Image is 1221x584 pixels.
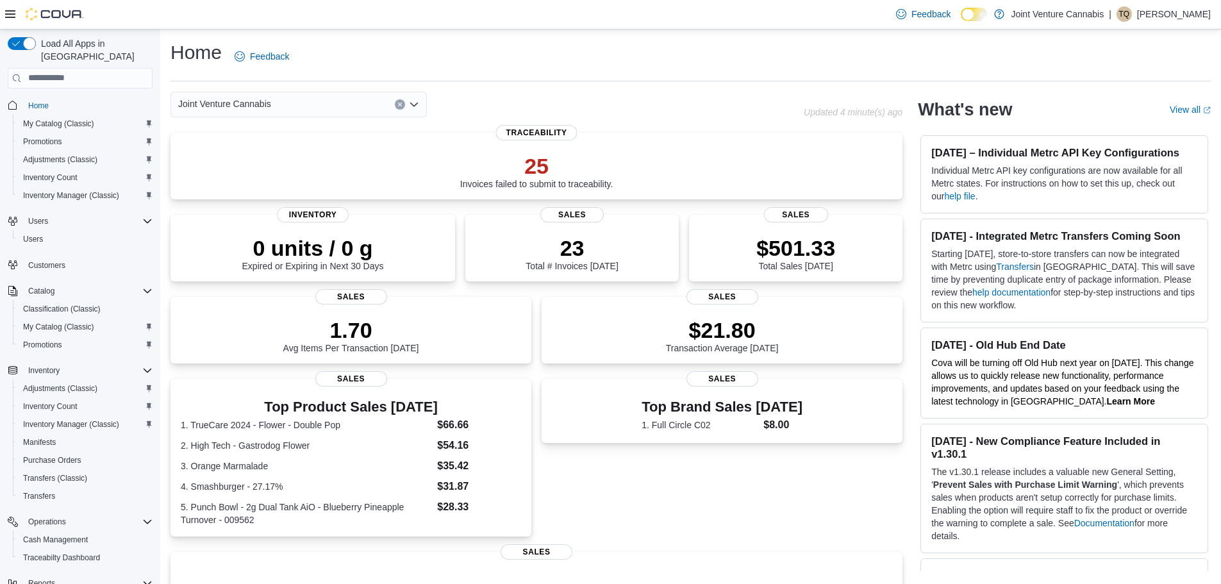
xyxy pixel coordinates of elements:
[1107,396,1155,406] a: Learn More
[181,439,432,452] dt: 2. High Tech - Gastrodog Flower
[13,169,158,187] button: Inventory Count
[764,207,828,222] span: Sales
[23,257,153,273] span: Customers
[13,469,158,487] button: Transfers (Classic)
[931,247,1197,312] p: Starting [DATE], store-to-store transfers can now be integrated with Metrc using in [GEOGRAPHIC_D...
[250,50,289,63] span: Feedback
[18,435,153,450] span: Manifests
[13,415,158,433] button: Inventory Manager (Classic)
[996,262,1034,272] a: Transfers
[18,435,61,450] a: Manifests
[23,437,56,447] span: Manifests
[13,151,158,169] button: Adjustments (Classic)
[315,371,387,387] span: Sales
[931,229,1197,242] h3: [DATE] - Integrated Metrc Transfers Coming Soon
[18,301,153,317] span: Classification (Classic)
[18,116,99,131] a: My Catalog (Classic)
[229,44,294,69] a: Feedback
[918,99,1012,120] h2: What's new
[18,170,83,185] a: Inventory Count
[18,488,60,504] a: Transfers
[18,417,124,432] a: Inventory Manager (Classic)
[496,125,577,140] span: Traceability
[18,188,153,203] span: Inventory Manager (Classic)
[437,417,521,433] dd: $66.66
[18,550,153,565] span: Traceabilty Dashboard
[18,453,153,468] span: Purchase Orders
[642,419,758,431] dt: 1. Full Circle C02
[13,187,158,204] button: Inventory Manager (Classic)
[756,235,835,271] div: Total Sales [DATE]
[13,433,158,451] button: Manifests
[242,235,384,271] div: Expired or Expiring in Next 30 Days
[437,458,521,474] dd: $35.42
[3,256,158,274] button: Customers
[13,451,158,469] button: Purchase Orders
[283,317,419,343] p: 1.70
[23,190,119,201] span: Inventory Manager (Classic)
[18,337,67,353] a: Promotions
[18,170,153,185] span: Inventory Count
[13,318,158,336] button: My Catalog (Classic)
[13,380,158,397] button: Adjustments (Classic)
[23,514,71,530] button: Operations
[18,319,99,335] a: My Catalog (Classic)
[28,101,49,111] span: Home
[18,488,153,504] span: Transfers
[28,517,66,527] span: Operations
[961,8,988,21] input: Dark Mode
[23,419,119,430] span: Inventory Manager (Classic)
[23,363,153,378] span: Inventory
[1203,106,1211,114] svg: External link
[18,116,153,131] span: My Catalog (Classic)
[686,289,758,305] span: Sales
[18,337,153,353] span: Promotions
[23,258,71,273] a: Customers
[3,96,158,115] button: Home
[3,513,158,531] button: Operations
[931,338,1197,351] h3: [DATE] - Old Hub End Date
[23,172,78,183] span: Inventory Count
[23,363,65,378] button: Inventory
[1137,6,1211,22] p: [PERSON_NAME]
[931,358,1193,406] span: Cova will be turning off Old Hub next year on [DATE]. This change allows us to quickly release ne...
[181,501,432,526] dt: 5. Punch Bowl - 2g Dual Tank AiO - Blueberry Pineapple Turnover - 009562
[933,480,1117,490] strong: Prevent Sales with Purchase Limit Warning
[501,544,572,560] span: Sales
[437,479,521,494] dd: $31.87
[666,317,779,343] p: $21.80
[13,549,158,567] button: Traceabilty Dashboard
[28,216,48,226] span: Users
[23,283,60,299] button: Catalog
[18,399,83,414] a: Inventory Count
[18,152,103,167] a: Adjustments (Classic)
[13,300,158,318] button: Classification (Classic)
[23,97,153,113] span: Home
[18,399,153,414] span: Inventory Count
[13,115,158,133] button: My Catalog (Classic)
[944,191,975,201] a: help file
[460,153,613,189] div: Invoices failed to submit to traceability.
[931,146,1197,159] h3: [DATE] – Individual Metrc API Key Configurations
[891,1,956,27] a: Feedback
[642,399,802,415] h3: Top Brand Sales [DATE]
[13,336,158,354] button: Promotions
[540,207,604,222] span: Sales
[526,235,618,261] p: 23
[13,397,158,415] button: Inventory Count
[28,286,54,296] span: Catalog
[756,235,835,261] p: $501.33
[3,282,158,300] button: Catalog
[181,460,432,472] dt: 3. Orange Marmalade
[170,40,222,65] h1: Home
[23,98,54,113] a: Home
[437,499,521,515] dd: $28.33
[18,319,153,335] span: My Catalog (Classic)
[460,153,613,179] p: 25
[23,154,97,165] span: Adjustments (Classic)
[18,134,153,149] span: Promotions
[23,213,53,229] button: Users
[3,212,158,230] button: Users
[13,531,158,549] button: Cash Management
[1117,6,1132,22] div: Terrence Quarles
